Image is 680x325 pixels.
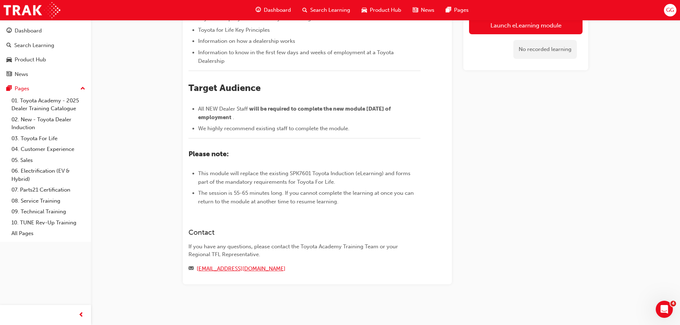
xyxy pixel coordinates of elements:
h3: Contact [188,228,420,237]
a: 07. Parts21 Certification [9,184,88,195]
div: Product Hub [15,56,46,64]
span: will be required to complete the new module [DATE] of employment [198,106,392,121]
span: Search Learning [310,6,350,14]
span: news-icon [413,6,418,15]
span: GG [666,6,674,14]
button: Pages [3,82,88,95]
span: All NEW Dealer Staff [198,106,248,112]
span: . [233,114,234,121]
a: 09. Technical Training [9,206,88,217]
div: If you have any questions, please contact the Toyota Academy Training Team or your Regional TFL R... [188,243,420,259]
div: Search Learning [14,41,54,50]
a: Launch eLearning module [469,16,583,34]
button: DashboardSearch LearningProduct HubNews [3,23,88,82]
div: Email [188,264,420,273]
span: News [421,6,434,14]
span: search-icon [302,6,307,15]
span: search-icon [6,42,11,49]
span: email-icon [188,266,194,272]
a: pages-iconPages [440,3,474,17]
span: 4 [670,301,676,306]
span: prev-icon [79,311,84,320]
span: The session is 55-65 minutes long. If you cannot complete the learning at once you can return to ... [198,190,415,205]
a: 10. TUNE Rev-Up Training [9,217,88,228]
div: Pages [15,85,29,93]
a: 03. Toyota For Life [9,133,88,144]
a: 02. New - Toyota Dealer Induction [9,114,88,133]
span: We highly recommend existing staff to complete the module. [198,125,349,132]
a: 06. Electrification (EV & Hybrid) [9,166,88,184]
span: car-icon [362,6,367,15]
span: Product Hub [370,6,401,14]
div: No recorded learning [513,40,577,59]
a: 04. Customer Experience [9,144,88,155]
span: Pages [454,6,469,14]
a: [EMAIL_ADDRESS][DOMAIN_NAME] [197,265,286,272]
span: This module will replace the existing SPK7601 Toyota Induction (eLearning) and forms part of the ... [198,170,412,185]
span: guage-icon [6,28,12,34]
a: search-iconSearch Learning [297,3,356,17]
button: GG [664,4,676,16]
span: guage-icon [256,6,261,15]
a: Dashboard [3,24,88,37]
a: car-iconProduct Hub [356,3,407,17]
span: pages-icon [446,6,451,15]
a: news-iconNews [407,3,440,17]
iframe: Intercom live chat [656,301,673,318]
a: All Pages [9,228,88,239]
a: News [3,68,88,81]
a: 01. Toyota Academy - 2025 Dealer Training Catalogue [9,95,88,114]
a: Search Learning [3,39,88,52]
a: 05. Sales [9,155,88,166]
a: guage-iconDashboard [250,3,297,17]
div: News [15,70,28,78]
span: Information to know in the first few days and weeks of employment at a Toyota Dealership [198,49,395,64]
a: 08. Service Training [9,195,88,207]
span: Toyota for Life Key Principles [198,27,270,33]
img: Trak [4,2,60,18]
span: Information on how a dealership works [198,38,295,44]
span: pages-icon [6,86,12,92]
a: Product Hub [3,53,88,66]
span: car-icon [6,57,12,63]
span: news-icon [6,71,12,78]
span: Dashboard [264,6,291,14]
div: Dashboard [15,27,42,35]
span: Please note: [188,150,229,158]
span: up-icon [80,84,85,93]
span: Target Audience [188,82,261,93]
